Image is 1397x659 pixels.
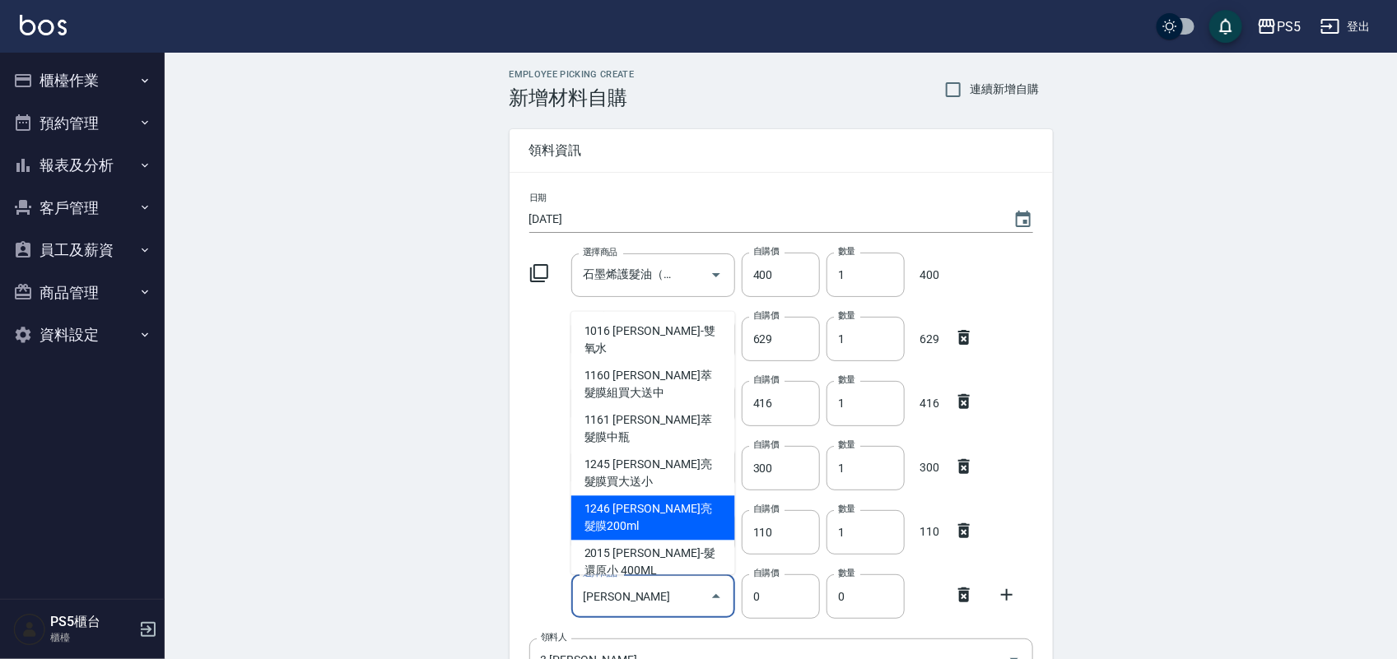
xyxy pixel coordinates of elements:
p: 416 [911,395,948,412]
li: 1245 [PERSON_NAME]亮髮膜買大送小 [571,451,735,495]
button: 商品管理 [7,271,158,314]
p: 300 [911,459,948,476]
button: Close [703,583,729,610]
label: 日期 [529,192,547,204]
label: 自購價 [753,309,779,322]
span: 領料資訊 [529,142,1033,159]
button: 報表及分析 [7,144,158,187]
input: YYYY/MM/DD [529,206,997,233]
label: 數量 [838,567,855,579]
h5: PS5櫃台 [50,614,134,630]
li: 1016 [PERSON_NAME]-雙氧水 [571,318,735,362]
button: 櫃檯作業 [7,59,158,102]
li: 1161 [PERSON_NAME]萃髮膜中瓶 [571,406,735,451]
li: 2015 [PERSON_NAME]-髮還原小 400ML [571,540,735,584]
button: 員工及薪資 [7,229,158,271]
button: PS5 [1250,10,1307,44]
p: 400 [911,267,948,284]
span: 連續新增自購 [971,81,1040,98]
label: 數量 [838,245,855,258]
label: 選擇商品 [583,246,617,258]
label: 數量 [838,503,855,515]
label: 數量 [838,309,855,322]
label: 自購價 [753,245,779,258]
img: Logo [20,15,67,35]
h3: 新增材料自購 [510,86,635,109]
label: 數量 [838,374,855,386]
label: 選擇商品 [583,310,617,323]
button: 預約管理 [7,102,158,145]
label: 自購價 [753,567,779,579]
button: 登出 [1314,12,1377,42]
div: PS5 [1277,16,1301,37]
button: Choose date, selected date is 2025-08-15 [1004,200,1043,239]
button: save [1209,10,1242,43]
button: Open [703,262,729,288]
p: 110 [911,523,948,541]
img: Person [13,613,46,646]
label: 領料人 [541,631,566,643]
label: 自購價 [753,503,779,515]
li: 1246 [PERSON_NAME]亮髮膜200ml [571,495,735,540]
label: 數量 [838,439,855,451]
h2: Employee Picking Create [510,69,635,80]
button: 資料設定 [7,313,158,356]
p: 櫃檯 [50,630,134,645]
p: 629 [911,331,948,348]
li: 1160 [PERSON_NAME]萃髮膜組買大送中 [571,362,735,406]
label: 自購價 [753,439,779,451]
button: 客戶管理 [7,187,158,230]
label: 自購價 [753,374,779,386]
